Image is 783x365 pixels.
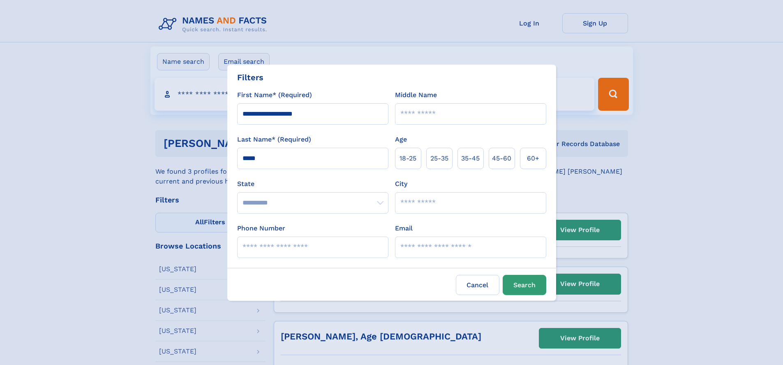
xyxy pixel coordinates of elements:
div: Filters [237,71,263,84]
span: 35‑45 [461,153,480,163]
label: First Name* (Required) [237,90,312,100]
span: 18‑25 [400,153,416,163]
label: Age [395,135,407,144]
label: Middle Name [395,90,437,100]
span: 45‑60 [492,153,511,163]
label: Last Name* (Required) [237,135,311,144]
label: State [237,179,388,189]
button: Search [503,275,546,295]
label: Email [395,223,413,233]
span: 25‑35 [430,153,448,163]
span: 60+ [527,153,539,163]
label: Cancel [456,275,499,295]
label: Phone Number [237,223,285,233]
label: City [395,179,407,189]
